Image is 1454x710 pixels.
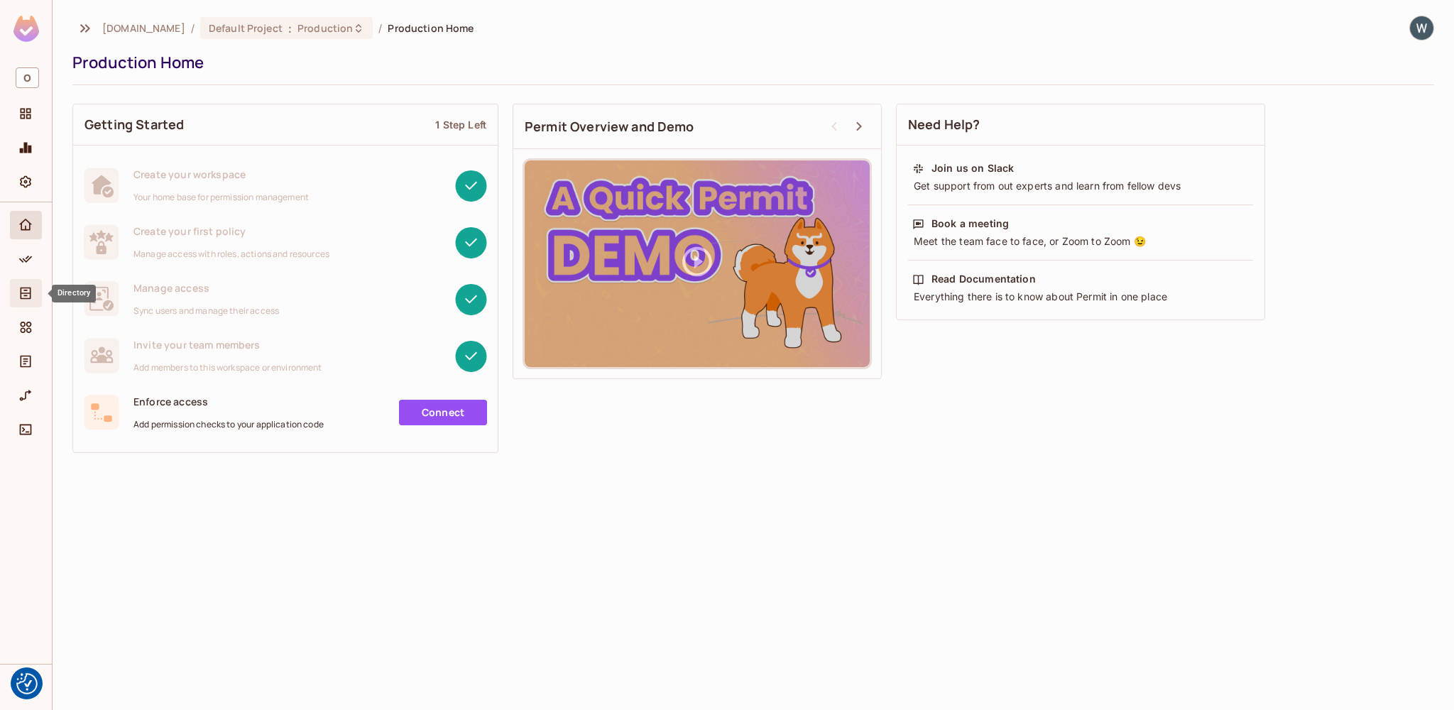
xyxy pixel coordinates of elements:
span: Enforce access [133,395,324,408]
span: Manage access [133,281,279,295]
div: Book a meeting [931,217,1009,231]
div: 1 Step Left [435,118,486,131]
div: Join us on Slack [931,161,1014,175]
span: Production Home [388,21,474,35]
div: Elements [10,313,42,342]
div: Help & Updates [10,673,42,701]
span: Your home base for permission management [133,192,309,203]
span: Sync users and manage their access [133,305,279,317]
span: Default Project [209,21,283,35]
span: Manage access with roles, actions and resources [133,248,329,260]
span: Getting Started [84,116,184,133]
div: Connect [10,415,42,444]
li: / [191,21,195,35]
div: Monitoring [10,133,42,162]
div: Workspace: oxylabs.io [10,62,42,94]
li: / [378,21,382,35]
div: Get support from out experts and learn from fellow devs [912,179,1249,193]
span: O [16,67,39,88]
div: Meet the team face to face, or Zoom to Zoom 😉 [912,234,1249,248]
span: Production [297,21,353,35]
div: Everything there is to know about Permit in one place [912,290,1249,304]
span: Add members to this workspace or environment [133,362,322,373]
div: Projects [10,99,42,128]
div: Home [10,211,42,239]
span: Add permission checks to your application code [133,419,324,430]
a: Connect [399,400,487,425]
span: Invite your team members [133,338,322,351]
div: Directory [10,279,42,307]
span: Need Help? [908,116,980,133]
img: SReyMgAAAABJRU5ErkJggg== [13,16,39,42]
span: Create your first policy [133,224,329,238]
span: Permit Overview and Demo [525,118,694,136]
div: Read Documentation [931,272,1036,286]
img: Revisit consent button [16,673,38,694]
button: Consent Preferences [16,673,38,694]
span: : [288,23,293,34]
div: URL Mapping [10,381,42,410]
div: Directory [52,285,96,302]
span: the active workspace [102,21,185,35]
div: Settings [10,168,42,196]
div: Policy [10,245,42,273]
div: Production Home [72,52,1427,73]
span: Create your workspace [133,168,309,181]
div: Audit Log [10,347,42,376]
img: Web Team [1410,16,1433,40]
